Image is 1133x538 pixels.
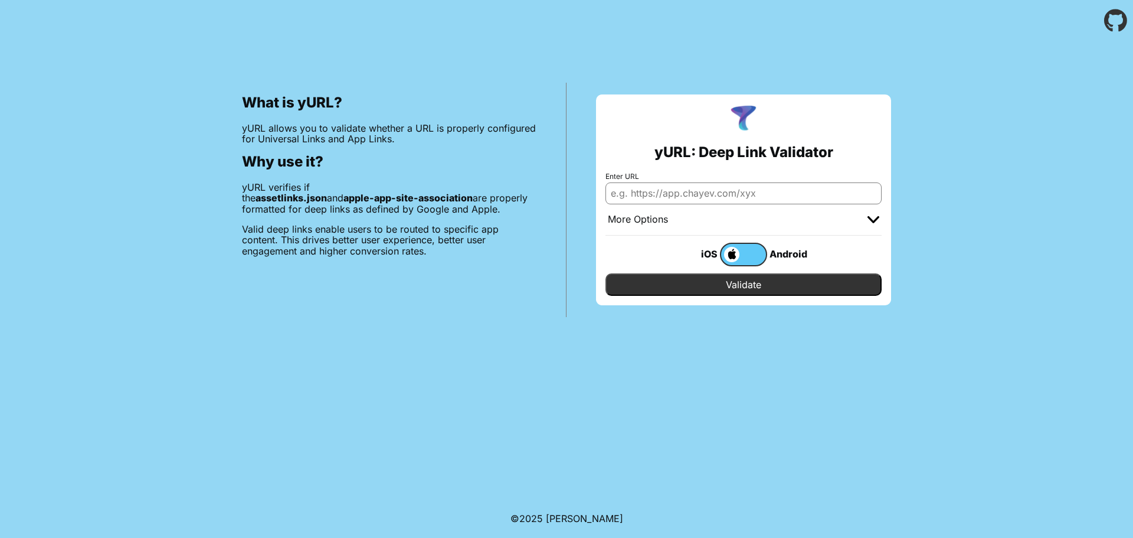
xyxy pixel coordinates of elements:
[605,172,882,181] label: Enter URL
[242,182,536,214] p: yURL verifies if the and are properly formatted for deep links as defined by Google and Apple.
[654,144,833,161] h2: yURL: Deep Link Validator
[242,94,536,111] h2: What is yURL?
[546,513,623,524] a: Michael Ibragimchayev's Personal Site
[242,154,536,170] h2: Why use it?
[510,499,623,538] footer: ©
[519,513,543,524] span: 2025
[767,246,814,262] div: Android
[242,224,536,256] p: Valid deep links enable users to be routed to specific app content. This drives better user exper...
[608,214,668,226] div: More Options
[605,182,882,204] input: e.g. https://app.chayev.com/xyx
[867,216,879,223] img: chevron
[673,246,720,262] div: iOS
[256,192,327,204] b: assetlinks.json
[343,192,473,204] b: apple-app-site-association
[728,104,759,135] img: yURL Logo
[242,123,536,145] p: yURL allows you to validate whether a URL is properly configured for Universal Links and App Links.
[605,273,882,296] input: Validate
